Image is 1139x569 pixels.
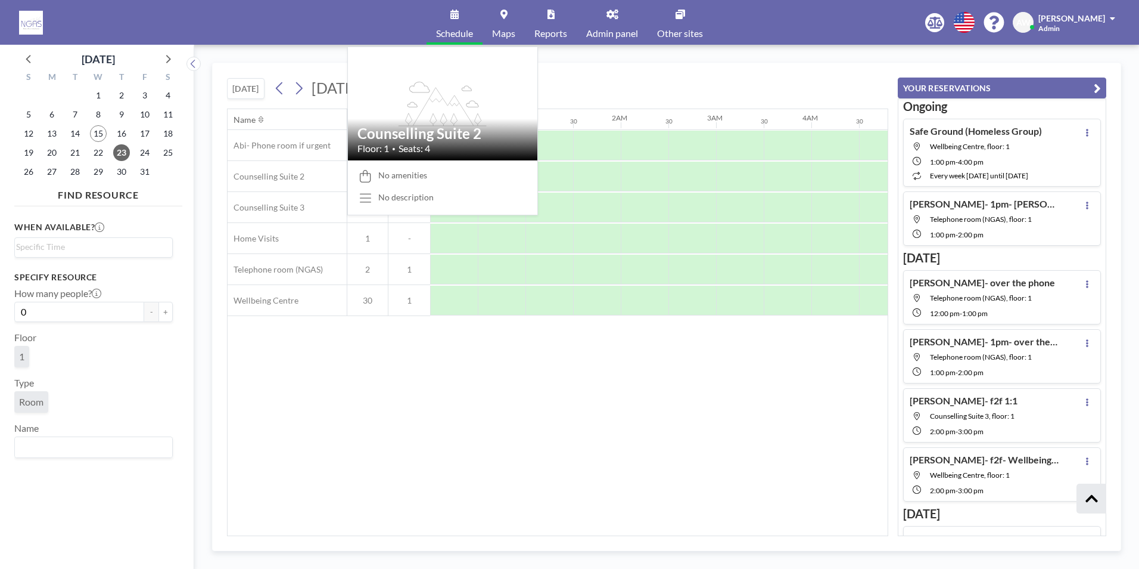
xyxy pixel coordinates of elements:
span: 1:00 PM [930,230,956,239]
span: - [956,157,958,166]
h4: Grief Group [910,533,961,545]
div: No description [378,192,434,203]
div: Name [234,115,256,125]
button: [DATE] [227,78,264,99]
span: Other sites [657,29,703,38]
span: Saturday, October 11, 2025 [160,106,176,123]
span: Tuesday, October 14, 2025 [67,125,83,142]
span: Wellbeing Centre, floor: 1 [930,142,1010,151]
div: 30 [856,117,863,125]
span: Sunday, October 12, 2025 [20,125,37,142]
h3: [DATE] [903,506,1101,521]
span: Admin panel [586,29,638,38]
div: Search for option [15,238,172,256]
div: 3AM [707,113,723,122]
span: Wednesday, October 1, 2025 [90,87,107,104]
span: Telephone room (NGAS) [228,264,323,275]
span: Admin [1038,24,1060,33]
div: M [41,70,64,86]
h3: Ongoing [903,99,1101,114]
span: 1:00 PM [930,157,956,166]
h3: [DATE] [903,251,1101,265]
label: How many people? [14,287,101,299]
span: 2:00 PM [930,486,956,495]
div: [DATE] [82,51,115,67]
div: 2AM [612,113,627,122]
div: T [110,70,133,86]
span: 30 [347,295,388,306]
span: Thursday, October 9, 2025 [113,106,130,123]
span: Tuesday, October 7, 2025 [67,106,83,123]
span: 1 [388,295,430,306]
span: Monday, October 27, 2025 [43,163,60,180]
span: Reports [534,29,567,38]
label: Name [14,422,39,434]
span: 2:00 PM [958,230,984,239]
span: Maps [492,29,515,38]
input: Search for option [16,440,166,455]
h4: [PERSON_NAME]- over the phone [910,277,1055,289]
span: Wednesday, October 22, 2025 [90,144,107,161]
button: YOUR RESERVATIONS [898,78,1106,98]
span: Wednesday, October 29, 2025 [90,163,107,180]
input: Search for option [16,240,166,253]
h2: Counselling Suite 2 [357,125,528,143]
span: 2:00 PM [930,427,956,436]
span: Wellbeing Centre, floor: 1 [930,471,1010,480]
span: [DATE] [312,79,359,97]
h4: FIND RESOURCE [14,184,182,201]
div: S [156,70,179,86]
span: 1 [19,351,24,362]
span: Saturday, October 4, 2025 [160,87,176,104]
div: 4AM [802,113,818,122]
span: Tuesday, October 21, 2025 [67,144,83,161]
button: + [158,302,173,322]
span: - [388,233,430,244]
span: - [956,230,958,239]
span: - [960,309,962,318]
span: Wednesday, October 8, 2025 [90,106,107,123]
h4: Safe Ground (Homeless Group) [910,125,1042,137]
span: Counselling Suite 2 [228,171,304,182]
h4: [PERSON_NAME]- 1pm- [PERSON_NAME] [910,198,1059,210]
span: • [392,145,396,153]
h4: [PERSON_NAME]- 1pm- over the phone- [PERSON_NAME] [910,336,1059,348]
span: 2:00 PM [958,368,984,377]
span: 1 [347,233,388,244]
span: Telephone room (NGAS), floor: 1 [930,215,1032,224]
span: - [956,486,958,495]
span: every week [DATE] until [DATE] [930,171,1028,180]
span: Abi- Phone room if urgent [228,140,331,151]
span: - [956,368,958,377]
div: T [64,70,87,86]
span: Counselling Suite 3 [228,202,304,213]
span: Sunday, October 19, 2025 [20,144,37,161]
span: Schedule [436,29,473,38]
span: Saturday, October 25, 2025 [160,144,176,161]
span: Telephone room (NGAS), floor: 1 [930,293,1032,302]
span: Friday, October 24, 2025 [136,144,153,161]
span: 3:00 PM [958,486,984,495]
span: Friday, October 10, 2025 [136,106,153,123]
span: 1 [388,264,430,275]
img: organization-logo [19,11,43,35]
span: [PERSON_NAME] [1038,13,1105,23]
span: 4:00 PM [958,157,984,166]
label: Floor [14,332,36,344]
span: Counselling Suite 3, floor: 1 [930,412,1014,420]
span: Friday, October 31, 2025 [136,163,153,180]
span: Thursday, October 16, 2025 [113,125,130,142]
span: Monday, October 13, 2025 [43,125,60,142]
span: Thursday, October 30, 2025 [113,163,130,180]
span: Saturday, October 18, 2025 [160,125,176,142]
span: AW [1016,17,1031,28]
span: 12:00 PM [930,309,960,318]
span: Sunday, October 26, 2025 [20,163,37,180]
span: 1:00 PM [930,368,956,377]
span: - [956,427,958,436]
h3: Specify resource [14,272,173,283]
h4: [PERSON_NAME]- f2f- Wellbeing centre with [PERSON_NAME] [910,454,1059,466]
span: Floor: 1 [357,143,389,154]
span: Friday, October 17, 2025 [136,125,153,142]
button: - [144,302,158,322]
